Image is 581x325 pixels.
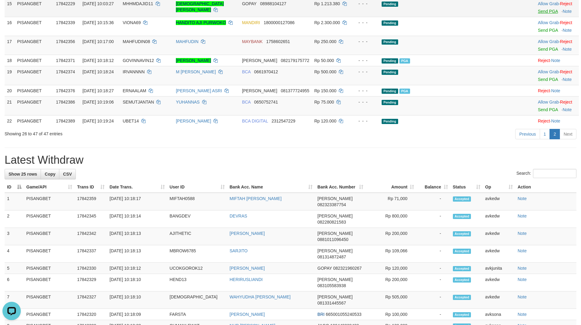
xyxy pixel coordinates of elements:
span: Copy 081331445567 to clipboard [317,301,346,305]
span: Accepted [453,214,471,219]
span: Copy 0661970412 to clipboard [254,69,278,74]
td: [DATE] 10:18:14 [107,210,167,228]
td: 17842330 [75,263,107,274]
td: [DATE] 10:18:17 [107,193,167,210]
span: Rp 50.000 [314,58,334,63]
td: 17842327 [75,291,107,309]
a: Note [518,294,527,299]
span: Copy 665001055240533 to clipboard [326,312,361,317]
a: DEVRAS [230,214,247,218]
td: Rp 200,000 [366,228,416,245]
td: 5 [5,263,24,274]
span: [PERSON_NAME] [317,231,353,236]
span: Rp 120.000 [314,119,336,123]
td: - [416,193,450,210]
td: avkedw [483,210,515,228]
div: - - - [353,20,377,26]
span: [DATE] 10:15:36 [83,20,114,25]
td: PISANGBET [24,291,75,309]
td: 17842337 [75,245,107,263]
span: Pending [382,39,398,45]
th: Date Trans.: activate to sort column ascending [107,181,167,193]
td: 17842342 [75,228,107,245]
td: avkjunita [483,263,515,274]
span: Accepted [453,312,471,317]
td: PISANGBET [24,245,75,263]
span: UBET14 [123,119,139,123]
span: Rp 500.000 [314,69,336,74]
span: 17842339 [56,20,75,25]
span: Pending [382,58,398,64]
a: Allow Grab [538,1,559,6]
a: Send PGA [538,107,558,112]
td: PISANGBET [15,55,54,66]
a: Note [563,9,572,14]
span: Pending [382,70,398,75]
a: YUHANNAS [176,100,200,104]
a: Allow Grab [538,20,559,25]
a: 1 [540,129,550,139]
span: BRI [317,312,324,317]
td: 22 [5,115,15,126]
td: - [416,291,450,309]
a: Note [518,231,527,236]
td: PISANGBET [15,96,54,115]
td: 6 [5,274,24,291]
th: Bank Acc. Name: activate to sort column ascending [227,181,315,193]
a: Reject [560,100,572,104]
td: avksona [483,309,515,320]
span: Rp 1.213.380 [314,1,340,6]
span: Rp 150.000 [314,88,336,93]
a: [DEMOGRAPHIC_DATA][PERSON_NAME] [176,1,224,12]
td: BANGDEV [167,210,227,228]
div: - - - [353,38,377,45]
div: Showing 26 to 47 of 47 entries [5,128,238,137]
span: 17842386 [56,100,75,104]
span: IRVANNNN [123,69,145,74]
td: [DATE] 10:18:13 [107,245,167,263]
td: PISANGBET [15,36,54,55]
td: PISANGBET [24,274,75,291]
td: · [535,85,579,96]
td: - [416,228,450,245]
th: Action [515,181,576,193]
a: Send PGA [538,47,558,52]
a: [PERSON_NAME] [176,119,211,123]
button: Open LiveChat chat widget [2,2,21,21]
span: 17842371 [56,58,75,63]
span: MAHFUDIN08 [123,39,150,44]
a: Note [563,47,572,52]
td: [DEMOGRAPHIC_DATA] [167,291,227,309]
td: - [416,263,450,274]
span: MANDIRI [242,20,260,25]
td: · [535,66,579,85]
a: Allow Grab [538,69,559,74]
td: PISANGBET [24,263,75,274]
span: [DATE] 10:19:06 [83,100,114,104]
a: HANDITO AJI PURWOKO [176,20,226,25]
td: [DATE] 10:18:10 [107,274,167,291]
a: Send PGA [538,77,558,82]
span: · [538,100,560,104]
span: MAYBANK [242,39,262,44]
td: avkedw [483,245,515,263]
td: Rp 200,000 [366,274,416,291]
td: 18 [5,55,15,66]
td: - [416,309,450,320]
td: PISANGBET [15,115,54,126]
td: FARSTA [167,309,227,320]
td: 17 [5,36,15,55]
span: GOPAY [242,1,256,6]
div: - - - [353,57,377,64]
span: GOVINNAVIN12 [123,58,154,63]
a: Note [518,248,527,253]
td: 19 [5,66,15,85]
a: Note [518,312,527,317]
a: Note [563,28,572,33]
td: - [416,274,450,291]
span: Copy 1758602651 to clipboard [266,39,290,44]
td: - [416,210,450,228]
td: · [535,55,579,66]
a: SARJITO [230,248,248,253]
a: WAHYUDHA [PERSON_NAME] [230,294,290,299]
